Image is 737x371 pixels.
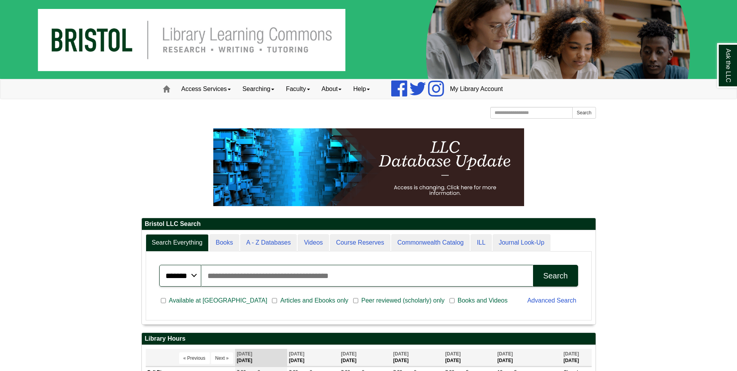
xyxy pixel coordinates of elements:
[289,351,305,357] span: [DATE]
[455,296,511,305] span: Books and Videos
[280,79,316,99] a: Faculty
[213,128,524,206] img: HTML tutorial
[561,349,591,366] th: [DATE]
[272,297,277,304] input: Articles and Ebooks only
[339,349,391,366] th: [DATE]
[470,234,491,252] a: ILL
[391,349,443,366] th: [DATE]
[450,297,455,304] input: Books and Videos
[391,234,470,252] a: Commonwealth Catalog
[393,351,409,357] span: [DATE]
[179,352,210,364] button: « Previous
[235,349,287,366] th: [DATE]
[445,351,461,357] span: [DATE]
[277,296,351,305] span: Articles and Ebooks only
[166,296,270,305] span: Available at [GEOGRAPHIC_DATA]
[142,333,596,345] h2: Library Hours
[444,79,509,99] a: My Library Account
[211,352,233,364] button: Next »
[497,351,513,357] span: [DATE]
[347,79,376,99] a: Help
[563,351,579,357] span: [DATE]
[316,79,348,99] a: About
[176,79,237,99] a: Access Services
[358,296,448,305] span: Peer reviewed (scholarly) only
[443,349,495,366] th: [DATE]
[298,234,329,252] a: Videos
[161,297,166,304] input: Available at [GEOGRAPHIC_DATA]
[237,79,280,99] a: Searching
[240,234,297,252] a: A - Z Databases
[353,297,358,304] input: Peer reviewed (scholarly) only
[493,234,551,252] a: Journal Look-Up
[237,351,253,357] span: [DATE]
[527,297,576,304] a: Advanced Search
[533,265,578,287] button: Search
[495,349,561,366] th: [DATE]
[146,234,209,252] a: Search Everything
[572,107,596,119] button: Search
[330,234,390,252] a: Course Reserves
[287,349,339,366] th: [DATE]
[142,218,596,230] h2: Bristol LLC Search
[341,351,357,357] span: [DATE]
[543,271,568,280] div: Search
[209,234,239,252] a: Books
